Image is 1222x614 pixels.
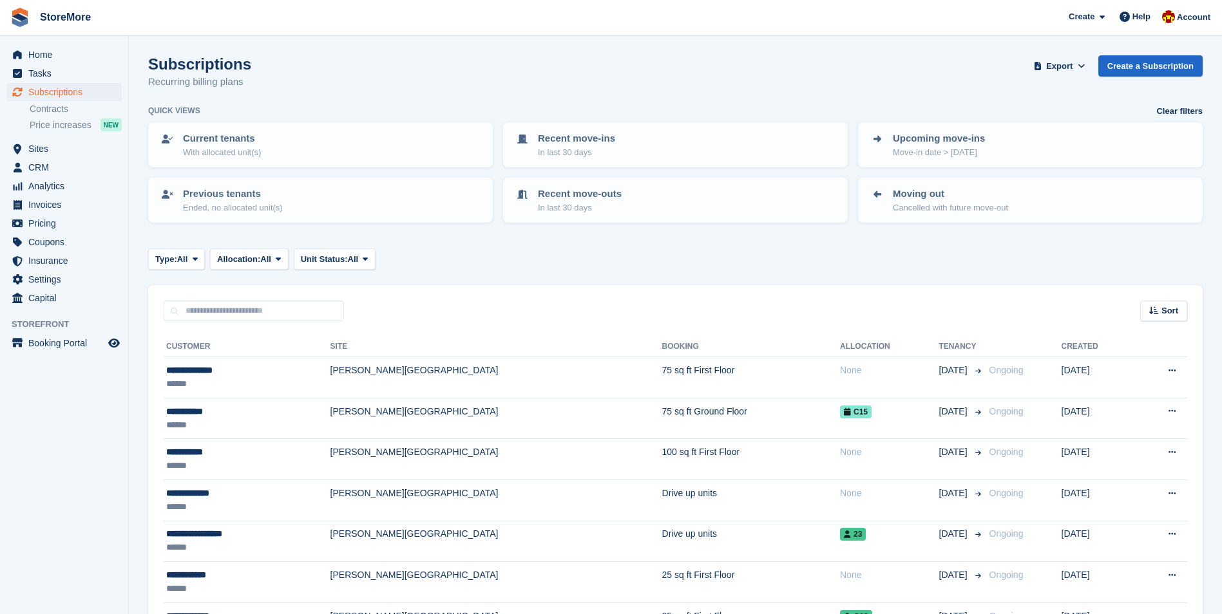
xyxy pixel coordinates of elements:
[12,318,128,331] span: Storefront
[1062,479,1134,521] td: [DATE]
[28,252,106,270] span: Insurance
[183,131,261,146] p: Current tenants
[28,83,106,101] span: Subscriptions
[662,357,841,398] td: 75 sq ft First Floor
[840,568,939,582] div: None
[1098,55,1203,77] a: Create a Subscription
[348,253,359,266] span: All
[183,201,283,214] p: Ended, no allocated unit(s)
[893,201,1008,214] p: Cancelled with future move-out
[28,214,106,232] span: Pricing
[6,270,122,288] a: menu
[662,439,841,480] td: 100 sq ft First Floor
[148,105,200,116] h6: Quick views
[893,146,985,159] p: Move-in date > [DATE]
[662,398,841,439] td: 75 sq ft Ground Floor
[6,83,122,101] a: menu
[1031,55,1088,77] button: Export
[1177,11,1210,24] span: Account
[538,131,615,146] p: Recent move-ins
[939,445,970,459] span: [DATE]
[35,6,96,28] a: StoreMore
[28,158,106,176] span: CRM
[939,527,970,541] span: [DATE]
[28,64,106,82] span: Tasks
[330,439,662,480] td: [PERSON_NAME][GEOGRAPHIC_DATA]
[1162,10,1175,23] img: Store More Team
[989,570,1024,580] span: Ongoing
[538,146,615,159] p: In last 30 days
[148,55,251,73] h1: Subscriptions
[28,289,106,307] span: Capital
[1062,521,1134,562] td: [DATE]
[1156,105,1203,118] a: Clear filters
[504,179,846,221] a: Recent move-outs In last 30 days
[30,118,122,132] a: Price increases NEW
[939,337,984,357] th: Tenancy
[30,119,91,131] span: Price increases
[6,334,122,352] a: menu
[330,479,662,521] td: [PERSON_NAME][GEOGRAPHIC_DATA]
[1062,562,1134,603] td: [DATE]
[1046,60,1073,73] span: Export
[301,253,348,266] span: Unit Status:
[28,177,106,195] span: Analytics
[28,196,106,214] span: Invoices
[28,46,106,64] span: Home
[662,479,841,521] td: Drive up units
[294,248,376,270] button: Unit Status: All
[6,214,122,232] a: menu
[330,398,662,439] td: [PERSON_NAME][GEOGRAPHIC_DATA]
[6,252,122,270] a: menu
[1062,337,1134,357] th: Created
[28,334,106,352] span: Booking Portal
[6,140,122,158] a: menu
[989,406,1024,416] span: Ongoing
[939,364,970,377] span: [DATE]
[6,64,122,82] a: menu
[1069,10,1094,23] span: Create
[330,521,662,562] td: [PERSON_NAME][GEOGRAPHIC_DATA]
[10,8,30,27] img: stora-icon-8386f47178a22dfd0bd8f6a31ec36ba5ce8667c1dd55bd0f319d3a0aa187defe.svg
[840,337,939,357] th: Allocation
[989,365,1024,375] span: Ongoing
[149,179,492,221] a: Previous tenants Ended, no allocated unit(s)
[330,357,662,398] td: [PERSON_NAME][GEOGRAPHIC_DATA]
[662,521,841,562] td: Drive up units
[28,233,106,251] span: Coupons
[330,562,662,603] td: [PERSON_NAME][GEOGRAPHIC_DATA]
[538,187,622,201] p: Recent move-outs
[30,103,122,115] a: Contracts
[28,140,106,158] span: Sites
[840,364,939,377] div: None
[148,248,205,270] button: Type: All
[989,447,1024,457] span: Ongoing
[6,158,122,176] a: menu
[106,335,122,351] a: Preview store
[939,568,970,582] span: [DATE]
[260,253,271,266] span: All
[989,528,1024,539] span: Ongoing
[6,233,122,251] a: menu
[149,124,492,166] a: Current tenants With allocated unit(s)
[100,118,122,131] div: NEW
[155,253,177,266] span: Type:
[164,337,330,357] th: Customer
[210,248,289,270] button: Allocation: All
[538,201,622,214] p: In last 30 days
[859,124,1201,166] a: Upcoming move-ins Move-in date > [DATE]
[840,405,872,418] span: C15
[330,337,662,357] th: Site
[1161,304,1178,317] span: Sort
[840,445,939,459] div: None
[989,488,1024,498] span: Ongoing
[504,124,846,166] a: Recent move-ins In last 30 days
[217,253,260,266] span: Allocation:
[939,405,970,418] span: [DATE]
[6,177,122,195] a: menu
[6,196,122,214] a: menu
[177,253,188,266] span: All
[1062,439,1134,480] td: [DATE]
[28,270,106,288] span: Settings
[183,187,283,201] p: Previous tenants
